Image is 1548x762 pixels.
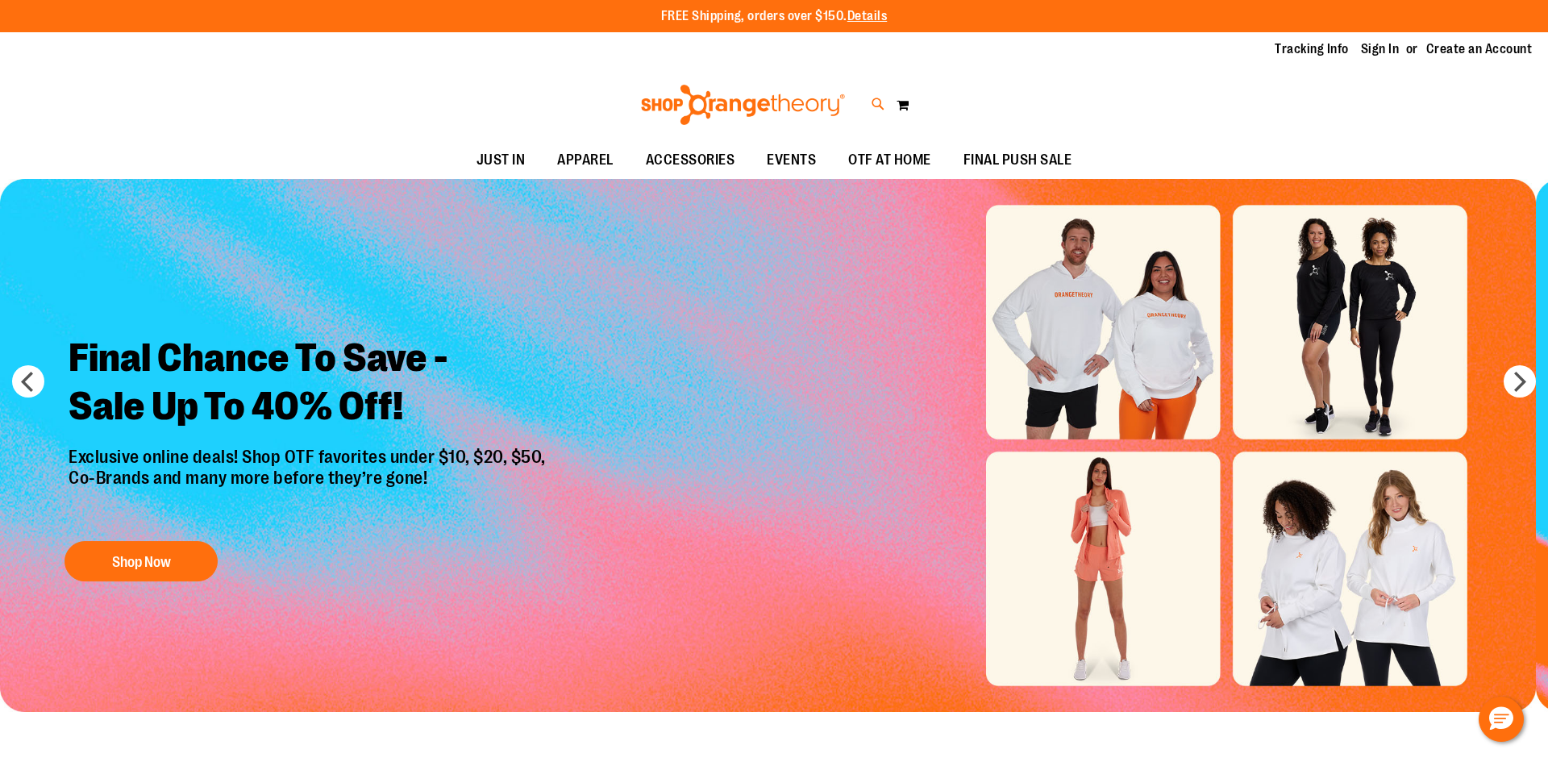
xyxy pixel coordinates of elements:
p: Exclusive online deals! Shop OTF favorites under $10, $20, $50, Co-Brands and many more before th... [56,447,562,526]
button: Shop Now [64,541,218,581]
a: Create an Account [1426,40,1533,58]
a: EVENTS [751,142,832,179]
span: ACCESSORIES [646,142,735,178]
a: APPAREL [541,142,630,179]
h2: Final Chance To Save - Sale Up To 40% Off! [56,322,562,447]
a: Final Chance To Save -Sale Up To 40% Off! Exclusive online deals! Shop OTF favorites under $10, $... [56,322,562,590]
span: JUST IN [476,142,526,178]
span: OTF AT HOME [848,142,931,178]
a: JUST IN [460,142,542,179]
button: Hello, have a question? Let’s chat. [1479,697,1524,742]
span: EVENTS [767,142,816,178]
a: ACCESSORIES [630,142,751,179]
button: next [1504,365,1536,398]
span: FINAL PUSH SALE [963,142,1072,178]
p: FREE Shipping, orders over $150. [661,7,888,26]
img: Shop Orangetheory [639,85,847,125]
a: FINAL PUSH SALE [947,142,1088,179]
a: OTF AT HOME [832,142,947,179]
span: APPAREL [557,142,614,178]
a: Details [847,9,888,23]
button: prev [12,365,44,398]
a: Sign In [1361,40,1400,58]
a: Tracking Info [1275,40,1349,58]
